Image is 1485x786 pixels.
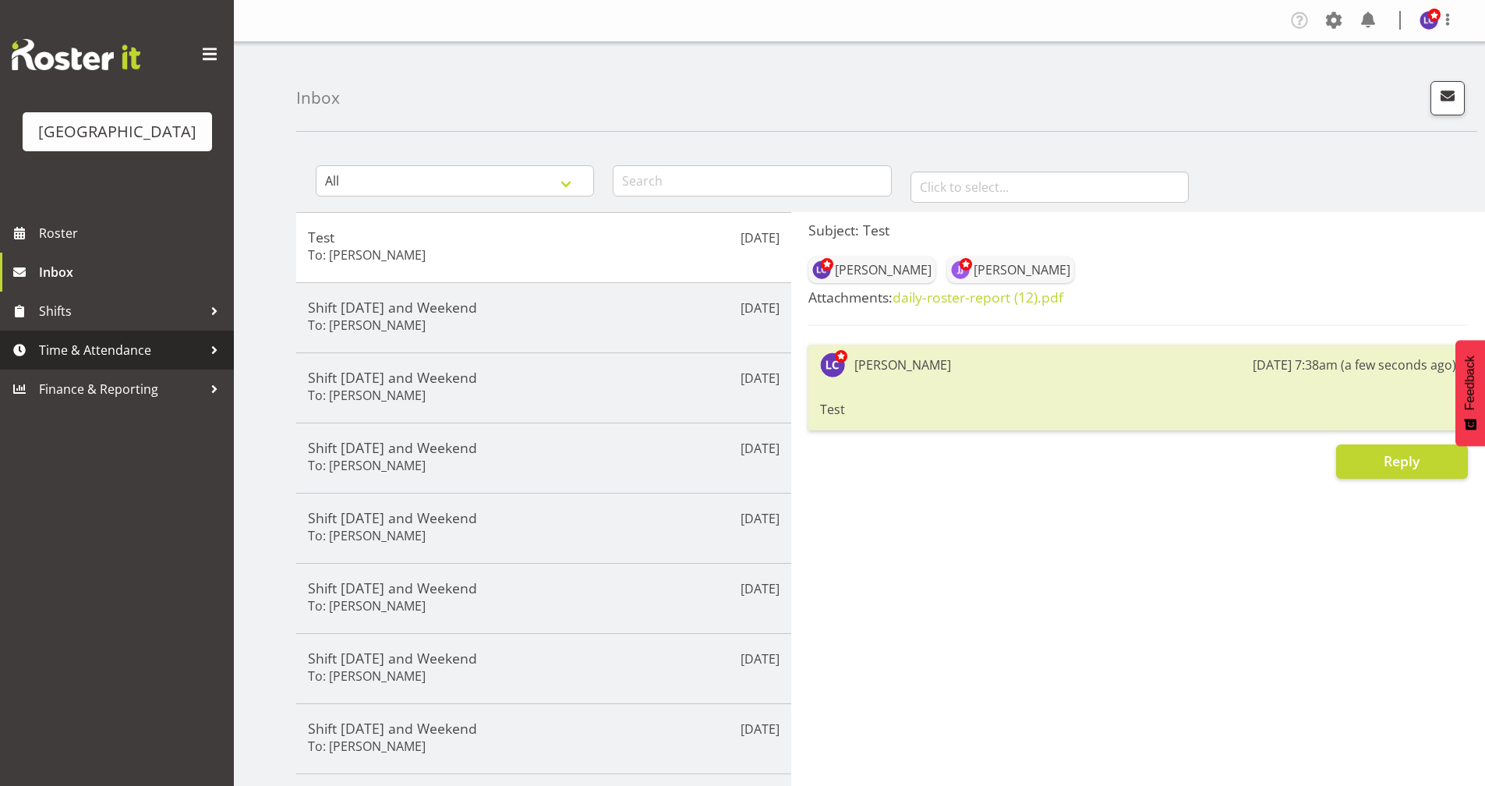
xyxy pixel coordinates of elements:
[308,528,426,543] h6: To: [PERSON_NAME]
[741,720,780,738] p: [DATE]
[741,650,780,668] p: [DATE]
[39,260,226,284] span: Inbox
[308,458,426,473] h6: To: [PERSON_NAME]
[1384,451,1420,470] span: Reply
[308,509,780,526] h5: Shift [DATE] and Weekend
[39,221,226,245] span: Roster
[613,165,891,196] input: Search
[308,579,780,597] h5: Shift [DATE] and Weekend
[308,598,426,614] h6: To: [PERSON_NAME]
[308,299,780,316] h5: Shift [DATE] and Weekend
[741,579,780,598] p: [DATE]
[308,738,426,754] h6: To: [PERSON_NAME]
[910,172,1189,203] input: Click to select...
[38,120,196,143] div: [GEOGRAPHIC_DATA]
[820,352,845,377] img: laurie-cook11580.jpg
[308,720,780,737] h5: Shift [DATE] and Weekend
[39,338,203,362] span: Time & Attendance
[1253,356,1456,374] div: [DATE] 7:38am (a few seconds ago)
[308,388,426,403] h6: To: [PERSON_NAME]
[12,39,140,70] img: Rosterit website logo
[308,650,780,667] h5: Shift [DATE] and Weekend
[308,439,780,456] h5: Shift [DATE] and Weekend
[39,299,203,323] span: Shifts
[893,288,1063,306] a: daily-roster-report (12).pdf
[854,356,951,374] div: [PERSON_NAME]
[308,668,426,684] h6: To: [PERSON_NAME]
[951,260,970,279] img: jade-johnson1105.jpg
[812,260,831,279] img: laurie-cook11580.jpg
[308,228,780,246] h5: Test
[308,247,426,263] h6: To: [PERSON_NAME]
[808,221,1468,239] h5: Subject: Test
[741,228,780,247] p: [DATE]
[1455,340,1485,446] button: Feedback - Show survey
[39,377,203,401] span: Finance & Reporting
[741,369,780,388] p: [DATE]
[1463,356,1477,410] span: Feedback
[808,289,1468,306] h5: Attachments:
[308,369,780,386] h5: Shift [DATE] and Weekend
[1420,11,1438,30] img: laurie-cook11580.jpg
[820,396,1456,423] div: Test
[308,317,426,333] h6: To: [PERSON_NAME]
[835,260,932,279] div: [PERSON_NAME]
[741,299,780,317] p: [DATE]
[741,509,780,528] p: [DATE]
[741,439,780,458] p: [DATE]
[296,89,340,107] h4: Inbox
[974,260,1070,279] div: [PERSON_NAME]
[1336,444,1468,479] button: Reply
